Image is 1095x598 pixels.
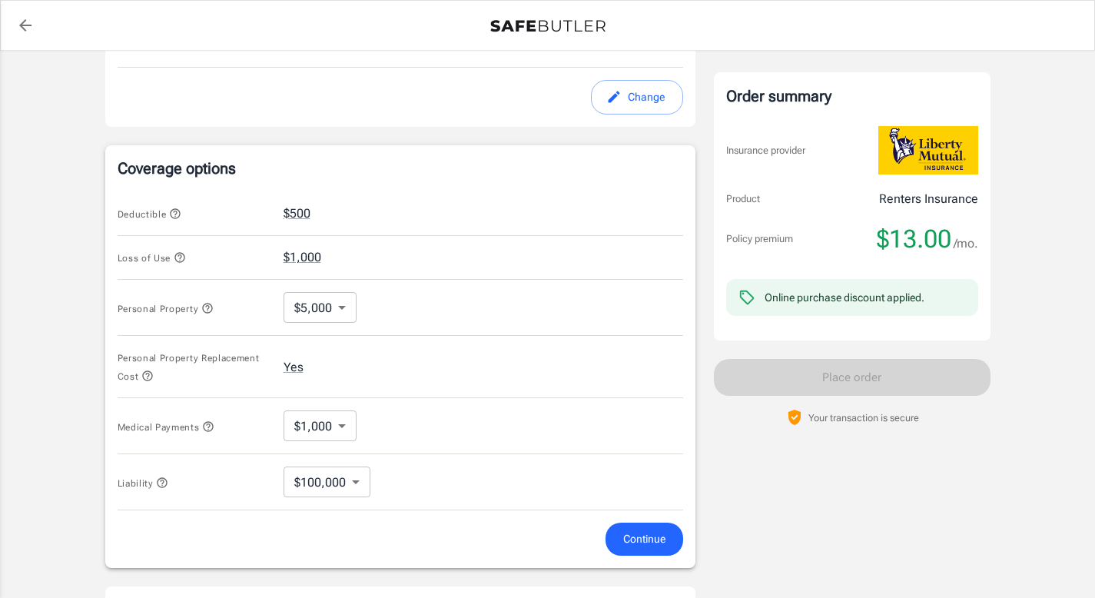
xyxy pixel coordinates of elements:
[879,190,978,208] p: Renters Insurance
[490,20,606,32] img: Back to quotes
[878,126,978,174] img: Liberty Mutual
[591,80,683,115] button: edit
[118,417,215,436] button: Medical Payments
[284,467,370,497] div: $100,000
[606,523,683,556] button: Continue
[10,10,41,41] a: back to quotes
[118,478,169,489] span: Liability
[877,224,951,254] span: $13.00
[954,233,978,254] span: /mo.
[118,353,260,382] span: Personal Property Replacement Cost
[808,410,919,425] p: Your transaction is secure
[284,358,304,377] button: Yes
[284,204,310,223] button: $500
[726,143,805,158] p: Insurance provider
[118,158,683,179] p: Coverage options
[726,231,793,247] p: Policy premium
[118,248,186,267] button: Loss of Use
[118,204,182,223] button: Deductible
[118,253,186,264] span: Loss of Use
[118,209,182,220] span: Deductible
[118,299,214,317] button: Personal Property
[284,292,357,323] div: $5,000
[118,422,215,433] span: Medical Payments
[284,248,321,267] button: $1,000
[765,290,924,305] div: Online purchase discount applied.
[726,191,760,207] p: Product
[118,348,271,385] button: Personal Property Replacement Cost
[118,304,214,314] span: Personal Property
[623,530,665,549] span: Continue
[118,473,169,492] button: Liability
[284,410,357,441] div: $1,000
[726,85,978,108] div: Order summary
